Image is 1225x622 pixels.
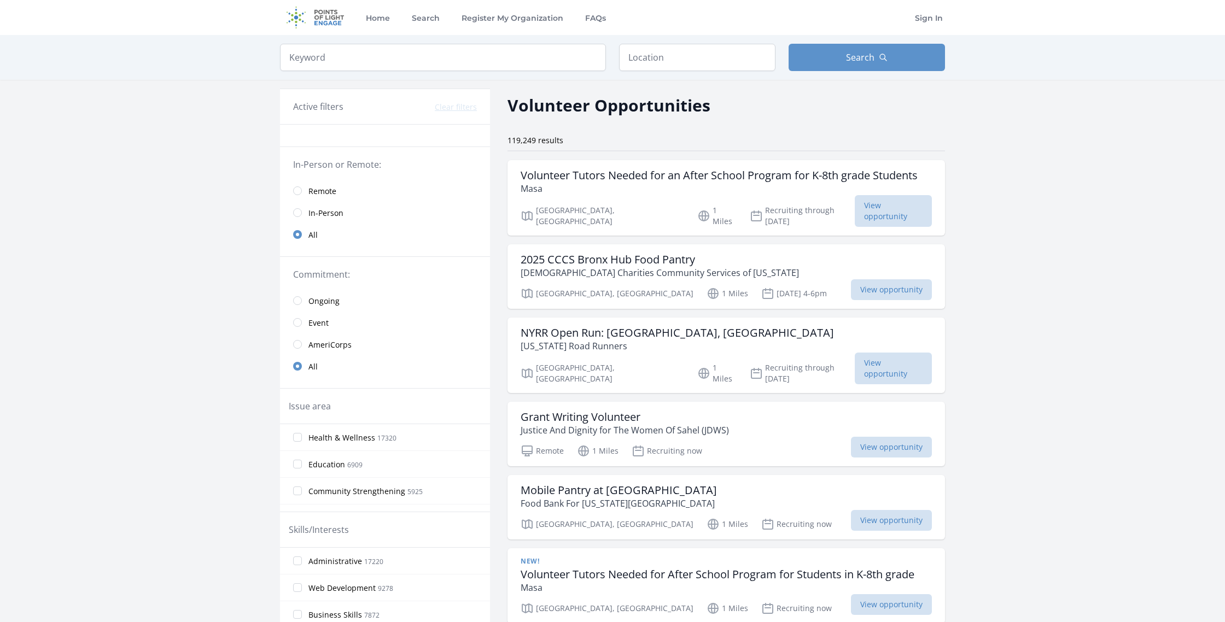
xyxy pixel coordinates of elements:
[577,444,619,457] p: 1 Miles
[308,556,362,567] span: Administrative
[521,339,834,353] p: [US_STATE] Road Runners
[378,584,393,593] span: 9278
[308,609,362,620] span: Business Skills
[308,186,336,197] span: Remote
[308,296,340,307] span: Ongoing
[435,102,477,113] button: Clear filters
[308,339,352,350] span: AmeriCorps
[761,602,832,615] p: Recruiting now
[707,602,748,615] p: 1 Miles
[507,475,945,539] a: Mobile Pantry at [GEOGRAPHIC_DATA] Food Bank For [US_STATE][GEOGRAPHIC_DATA] [GEOGRAPHIC_DATA], [...
[364,611,380,620] span: 7872
[280,180,490,202] a: Remote
[697,362,737,384] p: 1 Miles
[308,432,375,443] span: Health & Wellness
[697,205,737,227] p: 1 Miles
[280,202,490,224] a: In-Person
[293,460,302,468] input: Education 6909
[293,610,302,619] input: Business Skills 7872
[507,160,945,236] a: Volunteer Tutors Needed for an After School Program for K-8th grade Students Masa [GEOGRAPHIC_DAT...
[521,581,914,594] p: Masa
[521,266,799,279] p: [DEMOGRAPHIC_DATA] Charities Community Services of [US_STATE]
[293,268,477,281] legend: Commitment:
[846,51,874,64] span: Search
[707,518,748,531] p: 1 Miles
[851,510,932,531] span: View opportunity
[293,433,302,442] input: Health & Wellness 17320
[521,253,799,266] h3: 2025 CCCS Bronx Hub Food Pantry
[619,44,775,71] input: Location
[521,444,564,457] p: Remote
[280,312,490,333] a: Event
[280,44,606,71] input: Keyword
[521,497,717,510] p: Food Bank For [US_STATE][GEOGRAPHIC_DATA]
[308,230,318,240] span: All
[707,287,748,300] p: 1 Miles
[280,224,490,245] a: All
[280,355,490,377] a: All
[521,484,717,497] h3: Mobile Pantry at [GEOGRAPHIC_DATA]
[308,361,318,372] span: All
[521,287,693,300] p: [GEOGRAPHIC_DATA], [GEOGRAPHIC_DATA]
[521,518,693,531] p: [GEOGRAPHIC_DATA], [GEOGRAPHIC_DATA]
[308,583,376,594] span: Web Development
[507,402,945,466] a: Grant Writing Volunteer Justice And Dignity for The Women Of Sahel (JDWS) Remote 1 Miles Recruiti...
[521,182,918,195] p: Masa
[293,158,477,171] legend: In-Person or Remote:
[293,100,343,113] h3: Active filters
[377,433,396,443] span: 17320
[407,487,423,496] span: 5925
[761,518,832,531] p: Recruiting now
[521,424,729,437] p: Justice And Dignity for The Women Of Sahel (JDWS)
[521,205,684,227] p: [GEOGRAPHIC_DATA], [GEOGRAPHIC_DATA]
[521,362,684,384] p: [GEOGRAPHIC_DATA], [GEOGRAPHIC_DATA]
[308,459,345,470] span: Education
[851,279,932,300] span: View opportunity
[293,583,302,592] input: Web Development 9278
[293,556,302,565] input: Administrative 17220
[308,318,329,328] span: Event
[855,353,932,384] span: View opportunity
[507,244,945,309] a: 2025 CCCS Bronx Hub Food Pantry [DEMOGRAPHIC_DATA] Charities Community Services of [US_STATE] [GE...
[851,437,932,457] span: View opportunity
[521,568,914,581] h3: Volunteer Tutors Needed for After School Program for Students in K-8th grade
[507,318,945,393] a: NYRR Open Run: [GEOGRAPHIC_DATA], [GEOGRAPHIC_DATA] [US_STATE] Road Runners [GEOGRAPHIC_DATA], [G...
[289,400,331,413] legend: Issue area
[789,44,945,71] button: Search
[761,287,827,300] p: [DATE] 4-6pm
[293,486,302,495] input: Community Strengthening 5925
[521,602,693,615] p: [GEOGRAPHIC_DATA], [GEOGRAPHIC_DATA]
[855,195,932,227] span: View opportunity
[750,205,855,227] p: Recruiting through [DATE]
[364,557,383,566] span: 17220
[280,290,490,312] a: Ongoing
[507,135,563,145] span: 119,249 results
[280,333,490,355] a: AmeriCorps
[507,93,710,118] h2: Volunteer Opportunities
[521,169,918,182] h3: Volunteer Tutors Needed for an After School Program for K-8th grade Students
[521,557,539,566] span: New!
[521,410,729,424] h3: Grant Writing Volunteer
[308,486,405,497] span: Community Strengthening
[632,444,702,457] p: Recruiting now
[289,523,349,536] legend: Skills/Interests
[851,594,932,615] span: View opportunity
[750,362,855,384] p: Recruiting through [DATE]
[521,326,834,339] h3: NYRR Open Run: [GEOGRAPHIC_DATA], [GEOGRAPHIC_DATA]
[347,460,363,470] span: 6909
[308,208,343,219] span: In-Person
